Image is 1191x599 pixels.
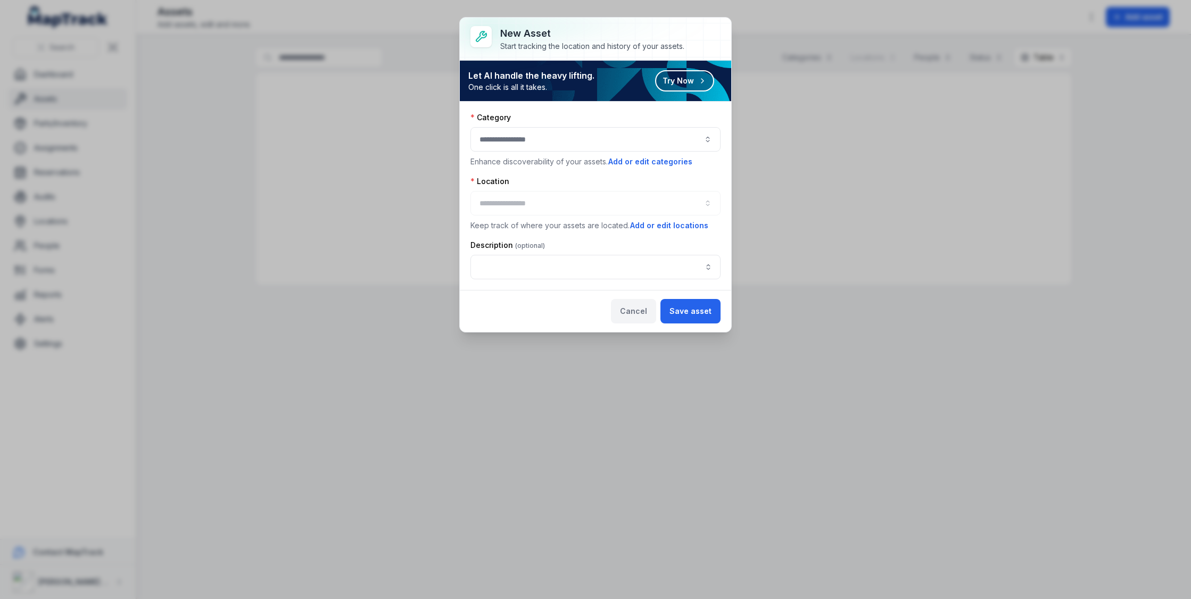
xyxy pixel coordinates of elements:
[500,26,684,41] h3: New asset
[630,220,709,231] button: Add or edit locations
[470,156,721,168] p: Enhance discoverability of your assets.
[611,299,656,323] button: Cancel
[470,176,509,187] label: Location
[468,82,594,93] span: One click is all it takes.
[470,255,721,279] input: asset-add:description-label
[470,112,511,123] label: Category
[660,299,721,323] button: Save asset
[470,240,545,251] label: Description
[655,70,714,91] button: Try Now
[470,220,721,231] p: Keep track of where your assets are located.
[608,156,693,168] button: Add or edit categories
[468,69,594,82] strong: Let AI handle the heavy lifting.
[500,41,684,52] div: Start tracking the location and history of your assets.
